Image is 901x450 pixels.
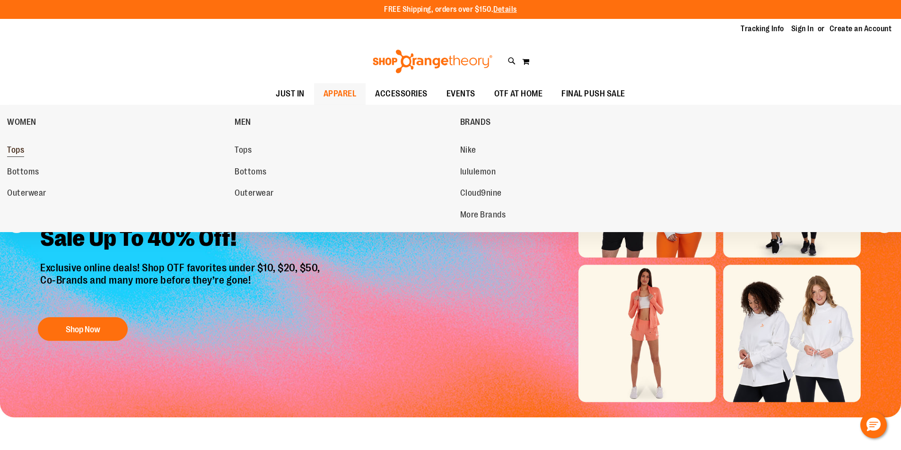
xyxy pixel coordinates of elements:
span: Outerwear [235,188,274,200]
a: Outerwear [7,185,225,202]
a: OTF AT HOME [485,83,552,105]
a: Final Chance To Save -Sale Up To 40% Off! Exclusive online deals! Shop OTF favorites under $10, $... [33,189,330,346]
a: JUST IN [266,83,314,105]
span: OTF AT HOME [494,83,543,104]
span: ACCESSORIES [375,83,428,104]
a: BRANDS [460,110,683,134]
span: WOMEN [7,117,36,129]
span: Cloud9nine [460,188,502,200]
a: EVENTS [437,83,485,105]
span: FINAL PUSH SALE [561,83,625,104]
span: Bottoms [7,167,39,179]
span: More Brands [460,210,506,222]
a: Sign In [791,24,814,34]
span: Tops [7,145,24,157]
span: Outerwear [7,188,46,200]
a: Tracking Info [741,24,784,34]
span: Nike [460,145,476,157]
a: Bottoms [7,164,225,181]
span: EVENTS [446,83,475,104]
span: BRANDS [460,117,491,129]
a: Create an Account [830,24,892,34]
button: Shop Now [38,317,128,341]
span: APPAREL [324,83,357,104]
img: Shop Orangetheory [371,50,494,73]
span: MEN [235,117,251,129]
p: Exclusive online deals! Shop OTF favorites under $10, $20, $50, Co-Brands and many more before th... [33,262,330,308]
a: ACCESSORIES [366,83,437,105]
span: lululemon [460,167,496,179]
button: Hello, have a question? Let’s chat. [860,412,887,438]
a: MEN [235,110,455,134]
a: APPAREL [314,83,366,105]
span: JUST IN [276,83,305,104]
a: FINAL PUSH SALE [552,83,635,105]
p: FREE Shipping, orders over $150. [384,4,517,15]
span: Bottoms [235,167,267,179]
span: Tops [235,145,252,157]
a: Tops [7,142,225,159]
a: WOMEN [7,110,230,134]
a: Details [493,5,517,14]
